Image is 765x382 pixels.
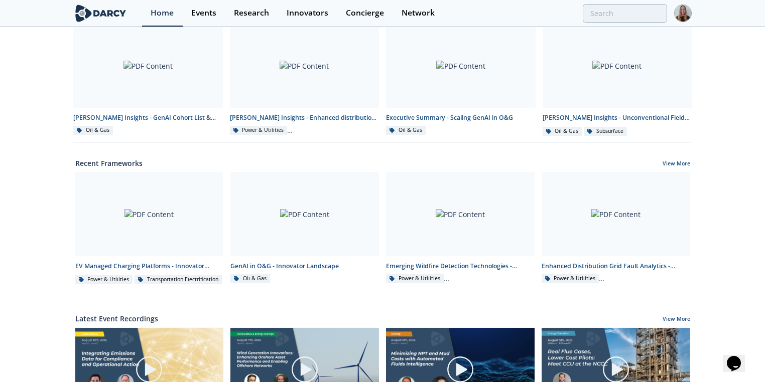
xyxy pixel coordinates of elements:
[151,9,174,17] div: Home
[402,9,435,17] div: Network
[346,9,384,17] div: Concierge
[386,262,535,271] div: Emerging Wildfire Detection Technologies - Technology Landscape
[75,275,133,284] div: Power & Utilities
[135,275,222,284] div: Transportation Electrification
[234,9,269,17] div: Research
[230,262,379,271] div: GenAI in O&G - Innovator Landscape
[73,126,113,135] div: Oil & Gas
[538,172,694,285] a: PDF Content Enhanced Distribution Grid Fault Analytics - Innovator Landscape Power & Utilities
[75,262,224,271] div: EV Managed Charging Platforms - Innovator Landscape
[227,172,382,285] a: PDF Content GenAI in O&G - Innovator Landscape Oil & Gas
[723,342,755,372] iframe: chat widget
[75,313,158,324] a: Latest Event Recordings
[226,24,383,136] a: PDF Content [PERSON_NAME] Insights - Enhanced distribution grid fault analytics Power & Utilities
[230,274,270,283] div: Oil & Gas
[663,315,690,324] a: View More
[382,24,539,136] a: PDF Content Executive Summary - Scaling GenAI in O&G Oil & Gas
[539,24,696,136] a: PDF Content [PERSON_NAME] Insights - Unconventional Field Development Optimization through Geoche...
[287,9,328,17] div: Innovators
[543,127,582,136] div: Oil & Gas
[191,9,216,17] div: Events
[230,113,379,122] div: [PERSON_NAME] Insights - Enhanced distribution grid fault analytics
[583,4,667,23] input: Advanced Search
[75,158,143,168] a: Recent Frameworks
[386,126,426,135] div: Oil & Gas
[674,5,692,22] img: Profile
[73,113,223,122] div: [PERSON_NAME] Insights - GenAI Cohort List & Contact Info
[542,274,599,283] div: Power & Utilities
[386,274,444,283] div: Power & Utilities
[73,5,128,22] img: logo-wide.svg
[542,262,690,271] div: Enhanced Distribution Grid Fault Analytics - Innovator Landscape
[382,172,538,285] a: PDF Content Emerging Wildfire Detection Technologies - Technology Landscape Power & Utilities
[72,172,227,285] a: PDF Content EV Managed Charging Platforms - Innovator Landscape Power & Utilities Transportation ...
[663,160,690,169] a: View More
[386,113,536,122] div: Executive Summary - Scaling GenAI in O&G
[70,24,226,136] a: PDF Content [PERSON_NAME] Insights - GenAI Cohort List & Contact Info Oil & Gas
[584,127,627,136] div: Subsurface
[543,113,692,122] div: [PERSON_NAME] Insights - Unconventional Field Development Optimization through Geochemical Finger...
[230,126,288,135] div: Power & Utilities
